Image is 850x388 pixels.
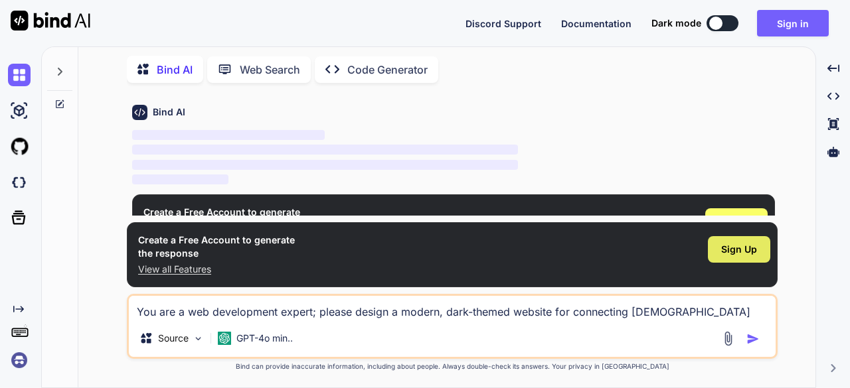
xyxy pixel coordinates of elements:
[138,263,295,276] p: View all Features
[561,18,632,29] span: Documentation
[132,130,325,140] span: ‌
[347,62,428,78] p: Code Generator
[466,17,541,31] button: Discord Support
[240,62,300,78] p: Web Search
[218,332,231,345] img: GPT-4o mini
[8,64,31,86] img: chat
[132,160,518,170] span: ‌
[8,135,31,158] img: githubLight
[193,333,204,344] img: Pick Models
[132,145,518,155] span: ‌
[746,332,760,346] img: icon
[757,10,829,36] button: Sign in
[157,62,193,78] p: Bind AI
[132,174,228,184] span: ‌
[236,332,293,345] p: GPT-4o min..
[153,105,185,119] h6: Bind AI
[651,17,701,30] span: Dark mode
[466,18,541,29] span: Discord Support
[127,361,778,371] p: Bind can provide inaccurate information, including about people. Always double-check its answers....
[8,99,31,122] img: ai-studio
[721,331,736,346] img: attachment
[719,215,754,228] span: Sign Up
[143,206,300,232] h1: Create a Free Account to generate the response
[138,233,295,260] h1: Create a Free Account to generate the response
[561,17,632,31] button: Documentation
[11,11,90,31] img: Bind AI
[721,243,757,256] span: Sign Up
[8,349,31,371] img: signin
[158,332,189,345] p: Source
[8,171,31,194] img: darkCloudIdeIcon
